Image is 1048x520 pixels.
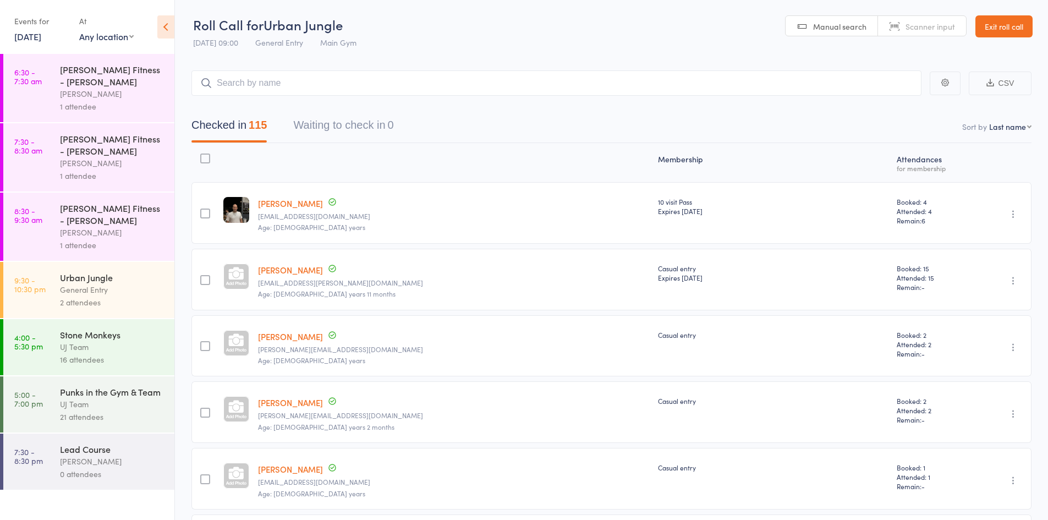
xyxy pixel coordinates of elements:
a: 7:30 -8:30 am[PERSON_NAME] Fitness - [PERSON_NAME][PERSON_NAME]1 attendee [3,123,174,191]
div: Atten­dances [892,148,974,177]
a: [PERSON_NAME] [258,198,323,209]
span: Remain: [897,349,970,358]
span: Remain: [897,415,970,424]
button: Checked in115 [191,113,267,143]
div: Lead Course [60,443,165,455]
span: Attended: 4 [897,206,970,216]
div: 1 attendee [60,100,165,113]
div: General Entry [60,283,165,296]
div: [PERSON_NAME] Fitness - [PERSON_NAME] [60,133,165,157]
span: 6 [921,216,925,225]
span: Remain: [897,481,970,491]
div: 16 attendees [60,353,165,366]
div: Events for [14,12,68,30]
span: Urban Jungle [264,15,343,34]
div: At [79,12,134,30]
a: 4:00 -5:30 pmStone MonkeysUJ Team16 attendees [3,319,174,375]
span: Manual search [813,21,866,32]
a: Exit roll call [975,15,1033,37]
small: banderson2914@gmail.com [258,212,649,220]
time: 7:30 - 8:30 am [14,137,42,155]
button: Waiting to check in0 [293,113,393,143]
div: UJ Team [60,341,165,353]
div: 0 [388,119,394,131]
a: [PERSON_NAME] [258,331,323,342]
span: General Entry [255,37,303,48]
span: Age: [DEMOGRAPHIC_DATA] years 11 months [258,289,396,298]
div: Stone Monkeys [60,329,165,341]
span: Attended: 2 [897,340,970,349]
small: Arnottcorp.mel@gmail.com [258,279,649,287]
div: Casual entry [658,396,888,406]
time: 6:30 - 7:30 am [14,68,42,85]
span: Booked: 2 [897,396,970,406]
div: [PERSON_NAME] [60,455,165,468]
div: Urban Jungle [60,271,165,283]
span: Booked: 4 [897,197,970,206]
span: Main Gym [320,37,356,48]
div: Any location [79,30,134,42]
div: 10 visit Pass [658,197,888,216]
span: Booked: 2 [897,330,970,340]
div: 1 attendee [60,239,165,251]
span: Remain: [897,282,970,292]
div: [PERSON_NAME] [60,157,165,169]
span: - [921,282,925,292]
div: 0 attendees [60,468,165,480]
a: [PERSON_NAME] [258,397,323,408]
div: 21 attendees [60,410,165,423]
span: Age: [DEMOGRAPHIC_DATA] years [258,355,365,365]
div: [PERSON_NAME] [60,87,165,100]
time: 7:30 - 8:30 pm [14,447,43,465]
a: [PERSON_NAME] [258,463,323,475]
div: Expires [DATE] [658,273,888,282]
span: Roll Call for [193,15,264,34]
a: [PERSON_NAME] [258,264,323,276]
a: 7:30 -8:30 pmLead Course[PERSON_NAME]0 attendees [3,434,174,490]
span: Attended: 15 [897,273,970,282]
a: 8:30 -9:30 am[PERSON_NAME] Fitness - [PERSON_NAME][PERSON_NAME]1 attendee [3,193,174,261]
time: 4:00 - 5:30 pm [14,333,43,351]
label: Sort by [962,121,987,132]
span: - [921,481,925,491]
img: image1662032058.png [223,197,249,223]
small: kevinasper@gmail.com [258,478,649,486]
span: - [921,415,925,424]
small: brandon.ashworth9@gmail.com [258,346,649,353]
div: Expires [DATE] [658,206,888,216]
a: 5:00 -7:00 pmPunks in the Gym & TeamUJ Team21 attendees [3,376,174,433]
span: Age: [DEMOGRAPHIC_DATA] years [258,489,365,498]
div: Casual entry [658,330,888,340]
div: Casual entry [658,463,888,472]
span: Remain: [897,216,970,225]
div: UJ Team [60,398,165,410]
span: Age: [DEMOGRAPHIC_DATA] years 2 months [258,422,394,431]
time: 5:00 - 7:00 pm [14,390,43,408]
a: 6:30 -7:30 am[PERSON_NAME] Fitness - [PERSON_NAME][PERSON_NAME]1 attendee [3,54,174,122]
div: Punks in the Gym & Team [60,386,165,398]
input: Search by name [191,70,921,96]
time: 8:30 - 9:30 am [14,206,42,224]
div: 1 attendee [60,169,165,182]
div: Membership [654,148,892,177]
button: CSV [969,72,1031,95]
div: Casual entry [658,264,888,282]
span: Attended: 1 [897,472,970,481]
span: Booked: 15 [897,264,970,273]
small: brandon.ashworth9@gmail.com [258,412,649,419]
div: [PERSON_NAME] [60,226,165,239]
div: for membership [897,165,970,172]
div: 115 [249,119,267,131]
div: 2 attendees [60,296,165,309]
span: Scanner input [906,21,955,32]
span: - [921,349,925,358]
span: Age: [DEMOGRAPHIC_DATA] years [258,222,365,232]
div: [PERSON_NAME] Fitness - [PERSON_NAME] [60,63,165,87]
span: Attended: 2 [897,406,970,415]
div: Last name [989,121,1026,132]
a: [DATE] [14,30,41,42]
div: [PERSON_NAME] Fitness - [PERSON_NAME] [60,202,165,226]
span: [DATE] 09:00 [193,37,238,48]
time: 9:30 - 10:30 pm [14,276,46,293]
span: Booked: 1 [897,463,970,472]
